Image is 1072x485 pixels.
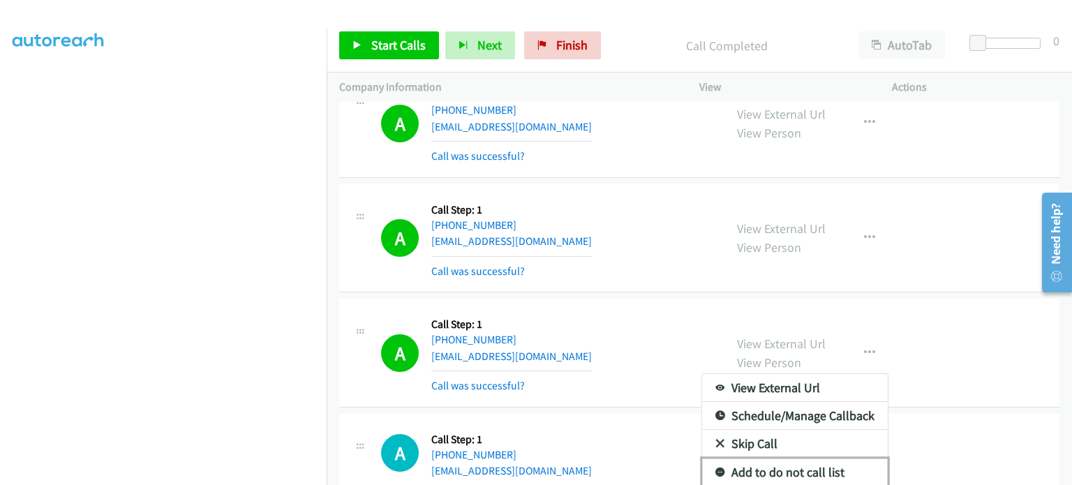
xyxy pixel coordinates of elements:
[1032,187,1072,298] iframe: Resource Center
[702,374,888,402] a: View External Url
[702,430,888,458] a: Skip Call
[381,434,419,472] h1: A
[702,402,888,430] a: Schedule/Manage Callback
[381,434,419,472] div: The call is yet to be attempted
